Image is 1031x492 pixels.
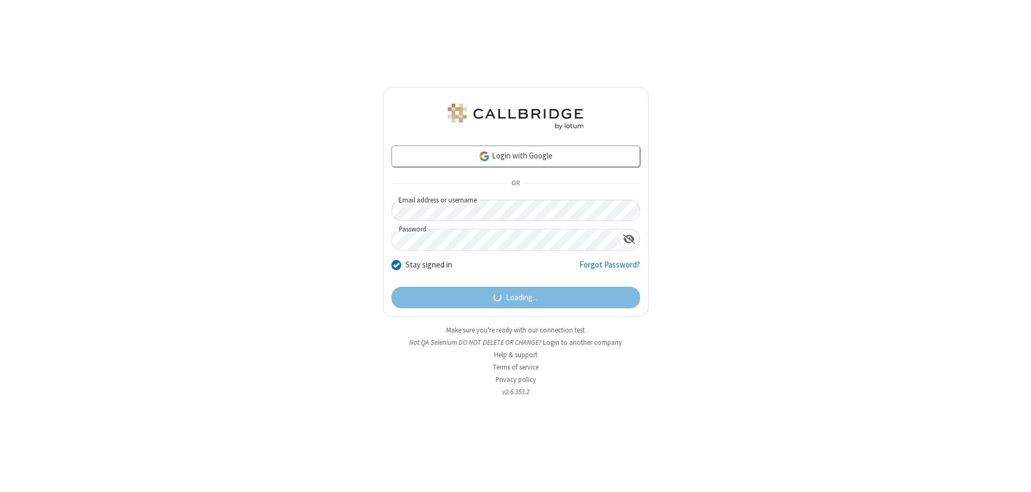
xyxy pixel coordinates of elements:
a: Forgot Password? [579,259,640,279]
a: Help & support [494,350,538,359]
span: Loading... [506,292,538,304]
li: v2.6.353.2 [383,387,649,397]
iframe: Chat [1004,464,1023,484]
li: Not QA Selenium DO NOT DELETE OR CHANGE? [383,337,649,348]
a: Terms of service [493,363,539,372]
a: Privacy policy [496,375,536,384]
div: Show password [619,229,640,249]
button: Loading... [391,287,640,308]
img: QA Selenium DO NOT DELETE OR CHANGE [446,104,585,129]
input: Email address or username [391,200,640,221]
img: google-icon.png [478,150,490,162]
input: Password [392,229,619,250]
label: Stay signed in [405,259,452,271]
a: Login with Google [391,146,640,167]
span: OR [507,176,524,191]
button: Login to another company [543,337,622,348]
a: Make sure you're ready with our connection test [446,325,585,335]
